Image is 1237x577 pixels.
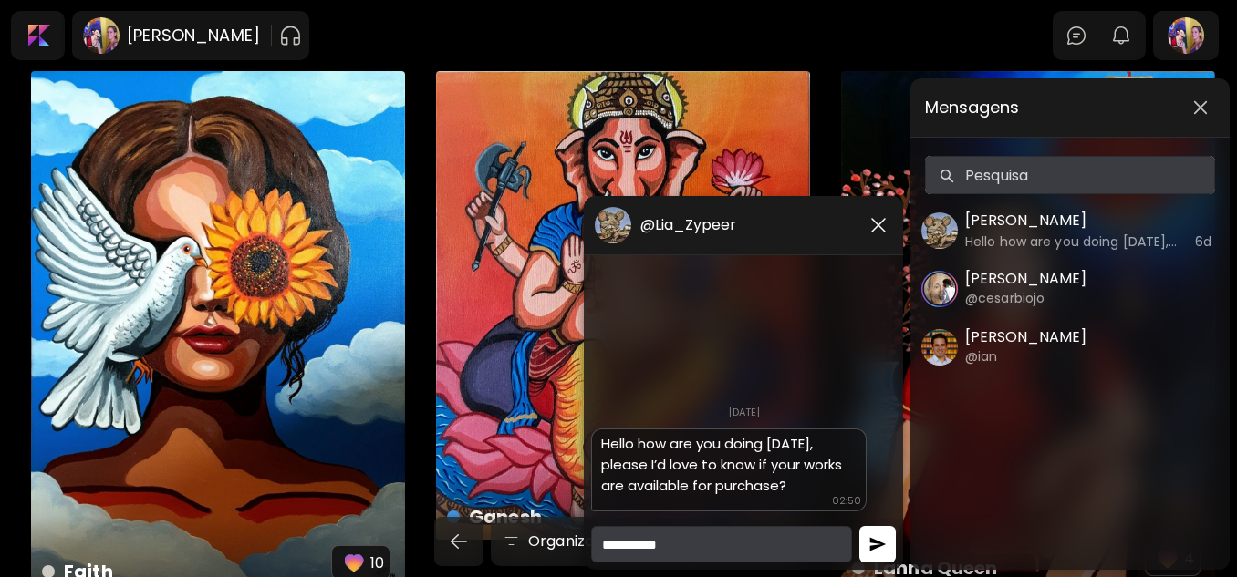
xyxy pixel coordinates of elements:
h6: Hello how are you doing [DATE], please I’d love to know if your works are available for purchase? [965,232,1178,252]
span: 02:50 [832,493,861,509]
span: Mensagens [925,93,1171,122]
img: airplane.svg [868,535,887,553]
h5: [PERSON_NAME] [965,328,1086,346]
h6: @ian [965,346,997,366]
h5: [PERSON_NAME] [965,210,1178,232]
button: chat.message.sendMessage [859,526,896,562]
div: [DATE] [584,399,903,425]
h5: @Lia_Zypeer [640,216,736,234]
h6: @cesarbiojo [965,288,1045,308]
img: closeChatList [1193,100,1208,115]
h5: [PERSON_NAME] [965,270,1086,288]
h6: 6d [1189,232,1219,252]
span: Hello how are you doing [DATE], please I’d love to know if your works are available for purchase? [601,434,846,495]
button: closeChatList [1186,93,1215,122]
